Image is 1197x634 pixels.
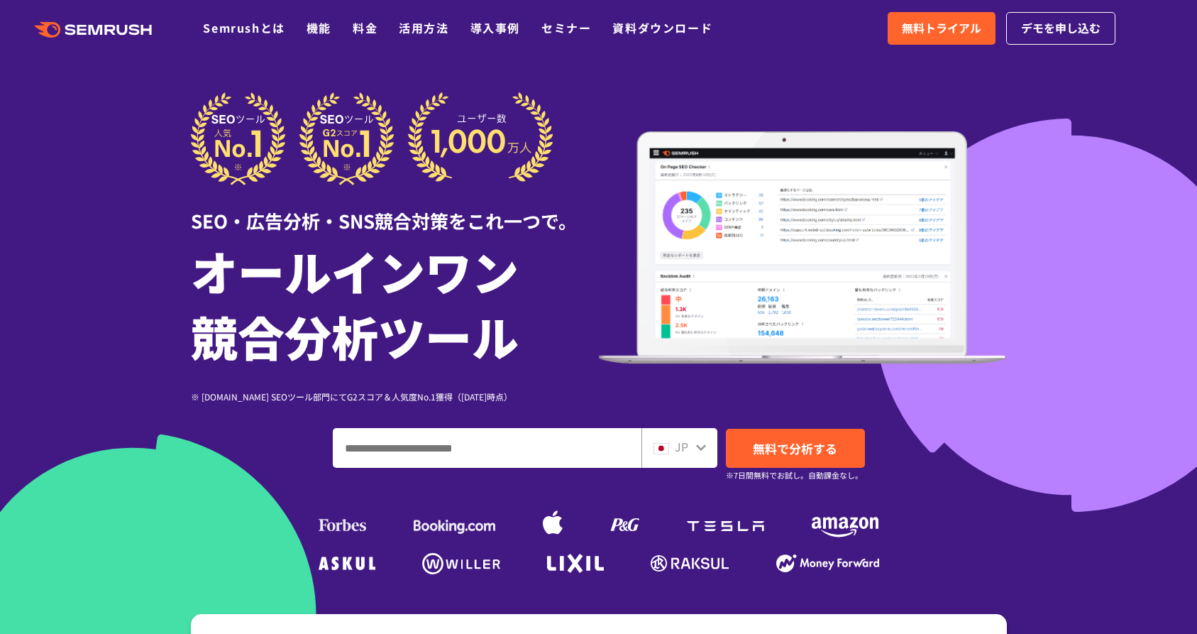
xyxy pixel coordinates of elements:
[1006,12,1115,45] a: デモを申し込む
[902,19,981,38] span: 無料トライアル
[726,429,865,468] a: 無料で分析する
[470,19,520,36] a: 導入事例
[399,19,448,36] a: 活用方法
[191,238,599,368] h1: オールインワン 競合分析ツール
[726,469,863,482] small: ※7日間無料でお試し。自動課金なし。
[541,19,591,36] a: セミナー
[612,19,712,36] a: 資料ダウンロード
[191,390,599,403] div: ※ [DOMAIN_NAME] SEOツール部門にてG2スコア＆人気度No.1獲得（[DATE]時点）
[191,185,599,234] div: SEO・広告分析・SNS競合対策をこれ一つで。
[307,19,331,36] a: 機能
[333,429,641,467] input: ドメイン、キーワードまたはURLを入力してください
[203,19,285,36] a: Semrushとは
[353,19,377,36] a: 料金
[753,439,837,457] span: 無料で分析する
[888,12,995,45] a: 無料トライアル
[675,438,688,455] span: JP
[1021,19,1101,38] span: デモを申し込む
